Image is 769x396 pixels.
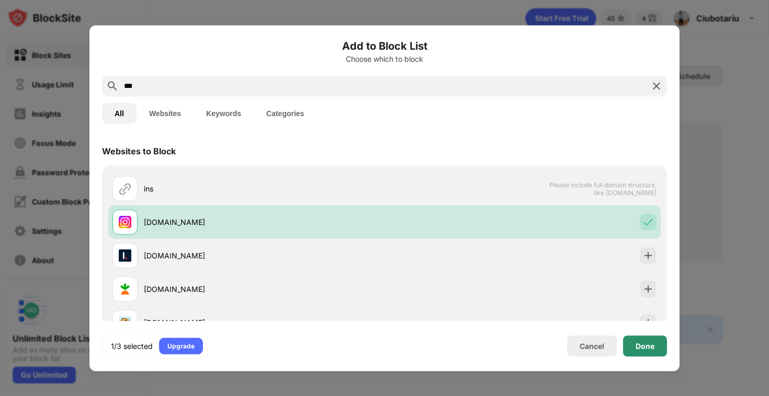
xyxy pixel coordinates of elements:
[144,217,384,228] div: [DOMAIN_NAME]
[144,250,384,261] div: [DOMAIN_NAME]
[254,103,316,123] button: Categories
[144,183,384,194] div: ins
[102,145,176,156] div: Websites to Block
[144,284,384,295] div: [DOMAIN_NAME]
[549,180,657,196] span: Please include full domain structure, like [DOMAIN_NAME]
[636,342,654,350] div: Done
[580,342,604,350] div: Cancel
[119,282,131,295] img: favicons
[111,341,153,351] div: 1/3 selected
[119,216,131,228] img: favicons
[119,249,131,262] img: favicons
[102,103,137,123] button: All
[167,341,195,351] div: Upgrade
[194,103,254,123] button: Keywords
[650,80,663,92] img: search-close
[102,38,667,53] h6: Add to Block List
[144,317,384,328] div: [DOMAIN_NAME]
[106,80,119,92] img: search.svg
[119,316,131,329] img: favicons
[137,103,194,123] button: Websites
[119,182,131,195] img: url.svg
[102,54,667,63] div: Choose which to block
